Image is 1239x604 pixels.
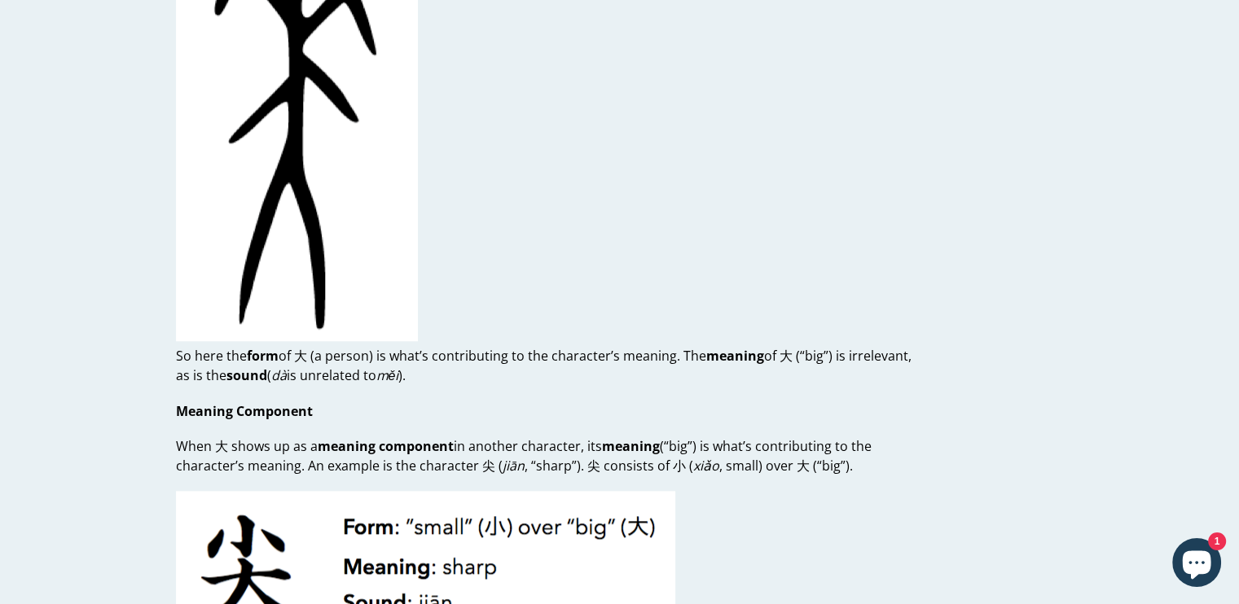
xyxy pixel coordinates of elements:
[503,457,525,475] em: jiān
[176,402,313,420] strong: Meaning Component
[376,366,399,384] em: měi
[247,347,279,365] strong: form
[706,347,764,365] strong: meaning
[1167,538,1226,591] inbox-online-store-chat: Shopify online store chat
[602,437,660,455] strong: meaning
[176,436,912,475] p: When 大 shows up as a in another character, its (“big”) is what’s contributing to the character’s ...
[176,346,912,385] p: So here the of 大 (a person) is what’s contributing to the character’s meaning. The of 大 (“big”) i...
[271,366,287,384] em: dà
[318,437,454,455] strong: meaning component
[226,366,267,384] strong: sound
[693,457,719,475] em: xiǎo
